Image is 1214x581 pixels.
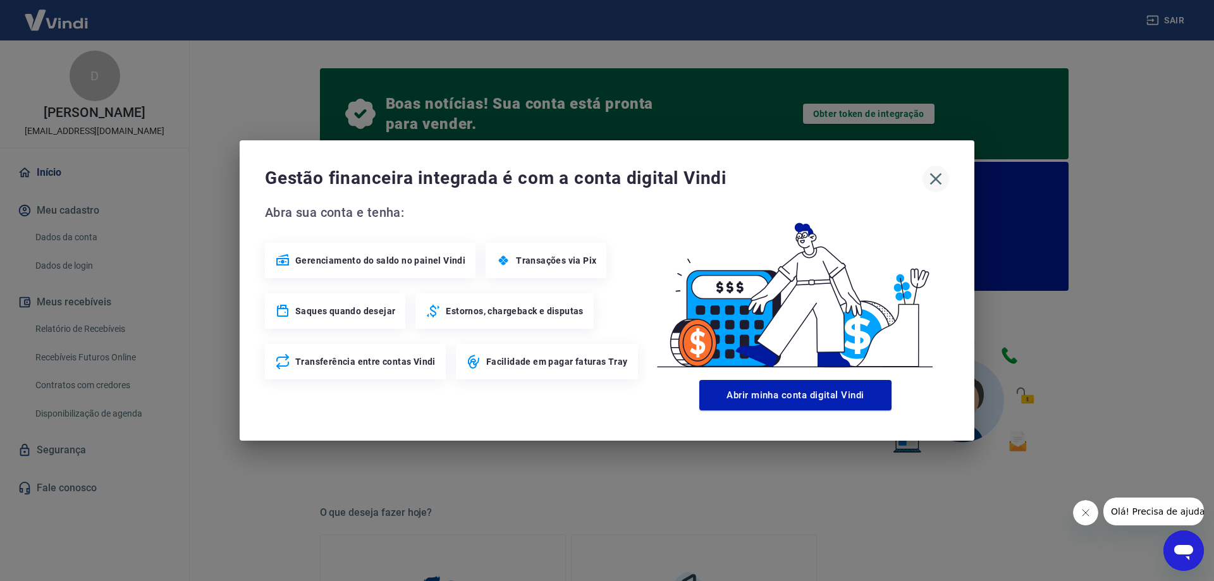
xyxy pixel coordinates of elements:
span: Saques quando desejar [295,305,395,317]
iframe: Fechar mensagem [1073,500,1098,525]
span: Transferência entre contas Vindi [295,355,436,368]
span: Abra sua conta e tenha: [265,202,642,223]
span: Gestão financeira integrada é com a conta digital Vindi [265,166,923,191]
iframe: Mensagem da empresa [1103,498,1204,525]
span: Estornos, chargeback e disputas [446,305,583,317]
img: Good Billing [642,202,949,375]
span: Transações via Pix [516,254,596,267]
span: Olá! Precisa de ajuda? [8,9,106,19]
iframe: Botão para abrir a janela de mensagens [1163,530,1204,571]
button: Abrir minha conta digital Vindi [699,380,892,410]
span: Gerenciamento do saldo no painel Vindi [295,254,465,267]
span: Facilidade em pagar faturas Tray [486,355,628,368]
